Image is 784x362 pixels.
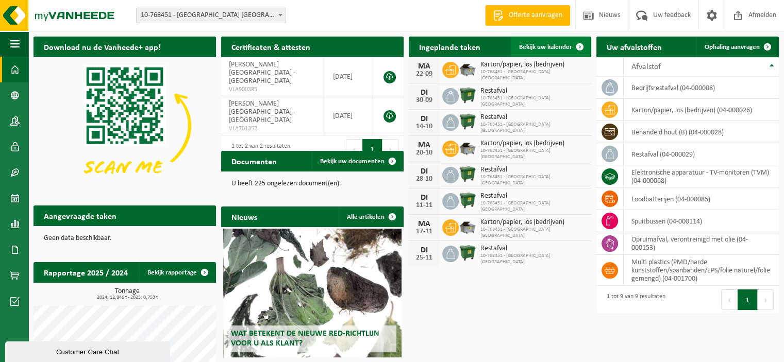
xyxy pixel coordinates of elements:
[414,167,435,176] div: DI
[44,235,206,242] p: Geen data beschikbaar.
[231,330,379,348] span: Wat betekent de nieuwe RED-richtlijn voor u als klant?
[312,151,403,171] a: Bekijk uw documenten
[34,57,216,194] img: Download de VHEPlus App
[39,288,216,300] h3: Tonnage
[414,62,435,71] div: MA
[480,148,586,160] span: 10-768451 - [GEOGRAPHIC_DATA] [GEOGRAPHIC_DATA]
[480,227,586,239] span: 10-768451 - [GEOGRAPHIC_DATA] [GEOGRAPHIC_DATA]
[721,289,738,310] button: Previous
[459,60,476,78] img: WB-5000-GAL-GY-01
[624,232,779,255] td: opruimafval, verontreinigd met olie (04-000153)
[362,139,382,160] button: 1
[414,123,435,130] div: 14-10
[480,95,586,108] span: 10-768451 - [GEOGRAPHIC_DATA] [GEOGRAPHIC_DATA]
[480,245,586,253] span: Restafval
[414,89,435,97] div: DI
[480,61,586,69] span: Karton/papier, los (bedrijven)
[221,37,321,57] h2: Certificaten & attesten
[414,254,435,262] div: 25-11
[480,192,586,200] span: Restafval
[480,174,586,186] span: 10-768451 - [GEOGRAPHIC_DATA] [GEOGRAPHIC_DATA]
[459,87,476,104] img: WB-1100-HPE-GN-01
[624,121,779,143] td: behandeld hout (B) (04-000028)
[738,289,758,310] button: 1
[229,85,317,94] span: VLA900385
[414,220,435,228] div: MA
[414,71,435,78] div: 22-09
[480,253,586,265] span: 10-768451 - [GEOGRAPHIC_DATA] [GEOGRAPHIC_DATA]
[5,339,172,362] iframe: chat widget
[409,37,491,57] h2: Ingeplande taken
[602,288,665,311] div: 1 tot 9 van 9 resultaten
[480,87,586,95] span: Restafval
[223,229,402,357] a: Wat betekent de nieuwe RED-richtlijn voor u als klant?
[624,143,779,165] td: restafval (04-000029)
[139,262,215,283] a: Bekijk rapportage
[137,8,286,23] span: 10-768451 - GRIMME BELGIUM - ROESELARE
[136,8,286,23] span: 10-768451 - GRIMME BELGIUM - ROESELARE
[519,44,572,50] span: Bekijk uw kalender
[34,205,127,226] h2: Aangevraagde taken
[459,165,476,183] img: WB-1100-HPE-GN-01
[480,166,586,174] span: Restafval
[414,97,435,104] div: 30-09
[325,96,373,135] td: [DATE]
[229,125,317,133] span: VLA701352
[758,289,774,310] button: Next
[221,151,287,171] h2: Documenten
[382,139,398,160] button: Next
[624,188,779,210] td: loodbatterijen (04-000085)
[414,141,435,149] div: MA
[480,218,586,227] span: Karton/papier, los (bedrijven)
[624,77,779,99] td: bedrijfsrestafval (04-000008)
[480,69,586,81] span: 10-768451 - [GEOGRAPHIC_DATA] [GEOGRAPHIC_DATA]
[459,139,476,157] img: WB-5000-GAL-GY-01
[624,210,779,232] td: spuitbussen (04-000114)
[705,44,760,50] span: Ophaling aanvragen
[480,122,586,134] span: 10-768451 - [GEOGRAPHIC_DATA] [GEOGRAPHIC_DATA]
[325,57,373,96] td: [DATE]
[459,192,476,209] img: WB-1100-HPE-GN-01
[624,99,779,121] td: karton/papier, los (bedrijven) (04-000026)
[414,246,435,254] div: DI
[226,138,290,161] div: 1 tot 2 van 2 resultaten
[414,115,435,123] div: DI
[459,218,476,235] img: WB-5000-GAL-GY-01
[231,180,393,187] p: U heeft 225 ongelezen document(en).
[696,37,778,57] a: Ophaling aanvragen
[229,100,295,124] span: [PERSON_NAME] [GEOGRAPHIC_DATA] - [GEOGRAPHIC_DATA]
[624,165,779,188] td: elektronische apparatuur - TV-monitoren (TVM) (04-000068)
[414,228,435,235] div: 17-11
[414,202,435,209] div: 11-11
[229,61,295,85] span: [PERSON_NAME] [GEOGRAPHIC_DATA] - [GEOGRAPHIC_DATA]
[506,10,565,21] span: Offerte aanvragen
[459,244,476,262] img: WB-1100-HPE-GN-01
[480,200,586,213] span: 10-768451 - [GEOGRAPHIC_DATA] [GEOGRAPHIC_DATA]
[480,140,586,148] span: Karton/papier, los (bedrijven)
[34,262,138,282] h2: Rapportage 2025 / 2024
[459,113,476,130] img: WB-1100-HPE-GN-01
[480,113,586,122] span: Restafval
[39,295,216,300] span: 2024: 12,846 t - 2025: 0,753 t
[624,255,779,286] td: multi plastics (PMD/harde kunststoffen/spanbanden/EPS/folie naturel/folie gemengd) (04-001700)
[221,206,268,227] h2: Nieuws
[596,37,672,57] h2: Uw afvalstoffen
[414,194,435,202] div: DI
[34,37,171,57] h2: Download nu de Vanheede+ app!
[320,158,385,165] span: Bekijk uw documenten
[339,206,403,227] a: Alle artikelen
[346,139,362,160] button: Previous
[631,63,661,71] span: Afvalstof
[414,149,435,157] div: 20-10
[485,5,570,26] a: Offerte aanvragen
[511,37,590,57] a: Bekijk uw kalender
[414,176,435,183] div: 28-10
